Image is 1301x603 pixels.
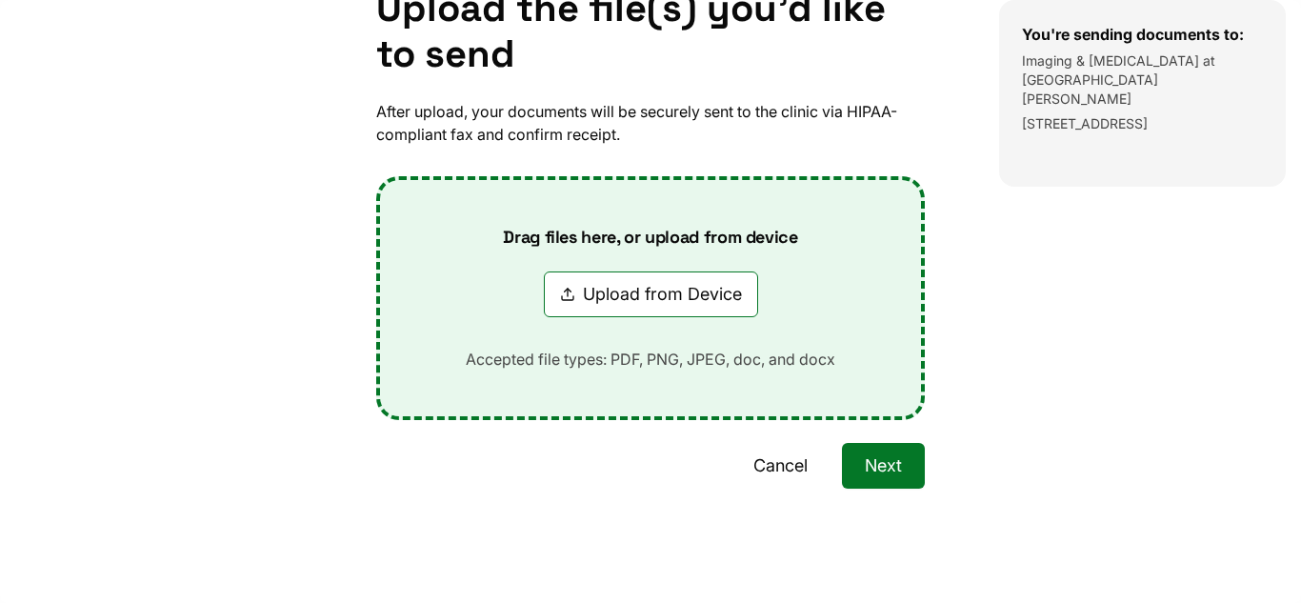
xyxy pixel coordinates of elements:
[435,348,866,371] p: Accepted file types: PDF, PNG, JPEG, doc, and docx
[1022,51,1264,109] p: Imaging & [MEDICAL_DATA] at [GEOGRAPHIC_DATA][PERSON_NAME]
[376,100,925,146] p: After upload, your documents will be securely sent to the clinic via HIPAA-compliant fax and conf...
[731,443,831,489] button: Cancel
[544,271,758,317] button: Upload from Device
[472,226,828,249] p: Drag files here, or upload from device
[1022,114,1264,133] p: [STREET_ADDRESS]
[1022,23,1264,46] h3: You're sending documents to:
[842,443,925,489] button: Next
